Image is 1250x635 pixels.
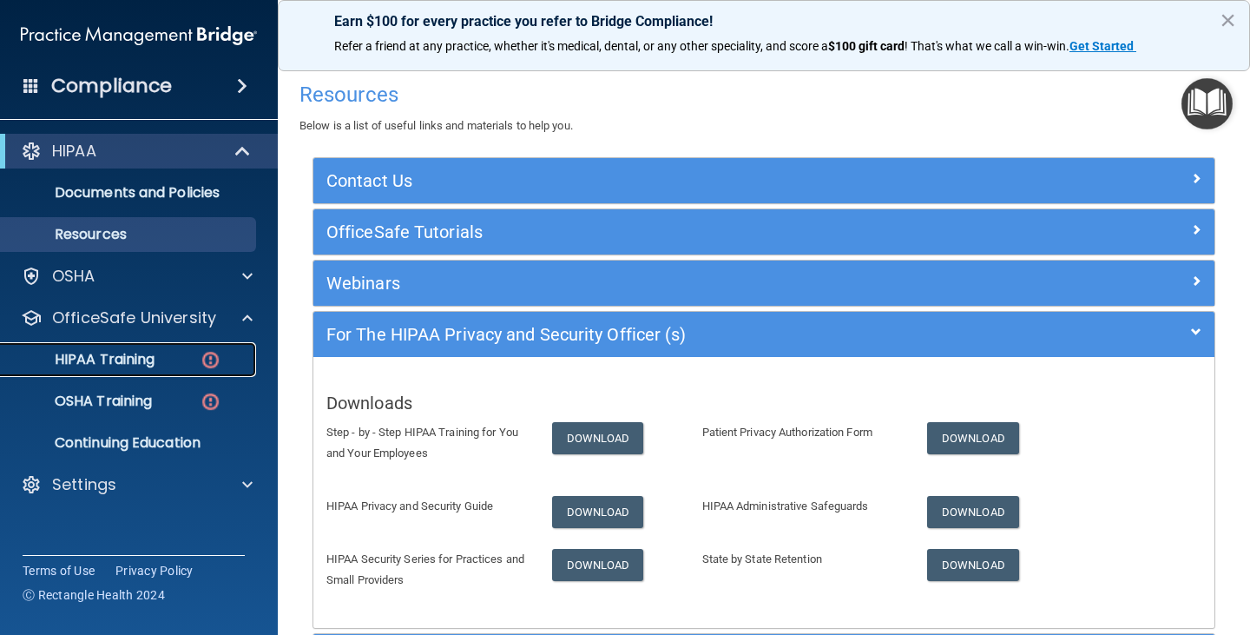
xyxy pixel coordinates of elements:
span: ! That's what we call a win-win. [905,39,1069,53]
span: Refer a friend at any practice, whether it's medical, dental, or any other speciality, and score a [334,39,828,53]
a: Privacy Policy [115,562,194,579]
h4: Resources [299,83,1228,106]
img: danger-circle.6113f641.png [200,349,221,371]
a: Download [552,422,644,454]
p: OSHA Training [11,393,152,410]
a: Settings [21,474,253,495]
a: OSHA [21,266,253,287]
a: Download [552,549,644,581]
a: OfficeSafe University [21,308,253,328]
p: HIPAA [52,141,96,162]
p: Resources [11,226,248,243]
img: PMB logo [21,18,257,53]
p: Patient Privacy Authorization Form [702,422,902,443]
a: Download [927,422,1019,454]
h5: Downloads [326,394,1201,413]
img: danger-circle.6113f641.png [200,391,221,413]
p: Continuing Education [11,434,248,452]
p: State by State Retention [702,549,902,570]
p: Settings [52,474,116,495]
p: OfficeSafe University [52,308,216,328]
h5: For The HIPAA Privacy and Security Officer (s) [326,325,977,344]
strong: $100 gift card [828,39,905,53]
p: HIPAA Security Series for Practices and Small Providers [326,549,526,591]
h4: Compliance [51,74,172,98]
button: Open Resource Center [1181,78,1233,129]
h5: Contact Us [326,171,977,190]
span: Below is a list of useful links and materials to help you. [299,119,573,132]
a: Contact Us [326,167,1201,195]
iframe: Drift Widget Chat Controller [950,519,1229,589]
p: Documents and Policies [11,184,248,202]
span: Ⓒ Rectangle Health 2024 [23,586,165,604]
a: Download [927,496,1019,528]
p: Earn $100 for every practice you refer to Bridge Compliance! [334,13,1194,30]
strong: Get Started [1069,39,1134,53]
h5: OfficeSafe Tutorials [326,222,977,241]
a: Download [552,496,644,528]
a: For The HIPAA Privacy and Security Officer (s) [326,321,1201,348]
p: OSHA [52,266,95,287]
a: Webinars [326,269,1201,297]
a: HIPAA [21,141,252,162]
p: HIPAA Administrative Safeguards [702,496,902,517]
p: Step - by - Step HIPAA Training for You and Your Employees [326,422,526,464]
a: OfficeSafe Tutorials [326,218,1201,246]
p: HIPAA Privacy and Security Guide [326,496,526,517]
button: Close [1220,6,1236,34]
a: Get Started [1069,39,1136,53]
h5: Webinars [326,274,977,293]
p: HIPAA Training [11,351,155,368]
a: Download [927,549,1019,581]
a: Terms of Use [23,562,95,579]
